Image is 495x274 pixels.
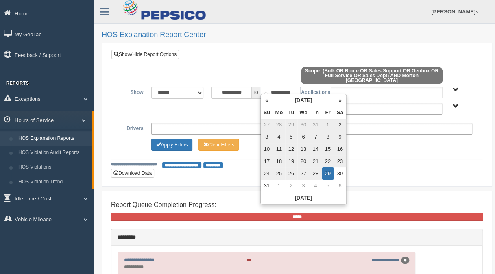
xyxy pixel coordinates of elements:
a: HOS Violations [15,160,92,175]
td: 18 [273,155,285,167]
td: 6 [334,180,346,192]
th: [DATE] [273,94,334,107]
a: HOS Explanation Reports [15,131,92,146]
th: Th [310,107,322,119]
label: Show [118,87,147,96]
label: Drivers [118,123,147,133]
td: 28 [310,167,322,180]
td: 28 [273,119,285,131]
a: HOS Violation Trend [15,175,92,189]
td: 29 [322,167,334,180]
a: Show/Hide Report Options [111,50,179,59]
td: 29 [285,119,297,131]
th: Tu [285,107,297,119]
td: 10 [261,143,273,155]
td: 14 [310,143,322,155]
th: Mo [273,107,285,119]
label: Applications [297,87,327,96]
td: 11 [273,143,285,155]
th: We [297,107,310,119]
th: Fr [322,107,334,119]
td: 2 [334,119,346,131]
td: 8 [322,131,334,143]
td: 22 [322,155,334,167]
td: 26 [285,167,297,180]
td: 30 [334,167,346,180]
td: 27 [297,167,310,180]
td: 3 [261,131,273,143]
h2: HOS Explanation Report Center [102,31,487,39]
button: Download Data [111,169,154,178]
th: [DATE] [261,192,346,204]
td: 31 [261,180,273,192]
a: HOS Violation Audit Reports [15,146,92,160]
th: « [261,94,273,107]
span: Scope: (Bulk OR Route OR Sales Support OR Geobox OR Full Service OR Sales Dept) AND Morton [GEOGR... [301,67,443,84]
td: 1 [273,180,285,192]
td: 2 [285,180,297,192]
td: 21 [310,155,322,167]
td: 20 [297,155,310,167]
td: 6 [297,131,310,143]
th: Sa [334,107,346,119]
td: 5 [285,131,297,143]
button: Change Filter Options [198,139,239,151]
td: 5 [322,180,334,192]
td: 4 [310,180,322,192]
td: 27 [261,119,273,131]
td: 3 [297,180,310,192]
th: Su [261,107,273,119]
td: 19 [285,155,297,167]
td: 25 [273,167,285,180]
span: to [252,87,260,99]
td: 12 [285,143,297,155]
td: 1 [322,119,334,131]
td: 4 [273,131,285,143]
td: 15 [322,143,334,155]
td: 17 [261,155,273,167]
th: » [334,94,346,107]
td: 13 [297,143,310,155]
td: 23 [334,155,346,167]
td: 24 [261,167,273,180]
button: Change Filter Options [151,139,192,151]
td: 16 [334,143,346,155]
td: 9 [334,131,346,143]
h4: Report Queue Completion Progress: [111,201,483,209]
td: 30 [297,119,310,131]
td: 31 [310,119,322,131]
td: 7 [310,131,322,143]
